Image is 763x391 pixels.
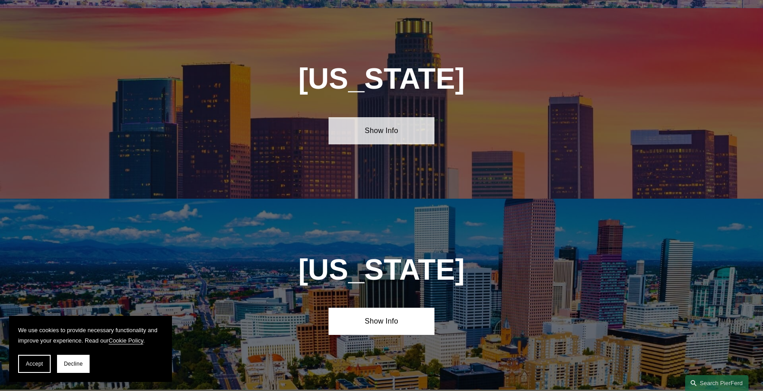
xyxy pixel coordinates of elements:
button: Accept [18,355,51,373]
h1: [US_STATE] [249,62,513,95]
a: Search this site [685,375,749,391]
a: Cookie Policy [109,337,143,344]
h1: [US_STATE] [249,253,513,286]
a: Show Info [329,308,434,335]
p: We use cookies to provide necessary functionality and improve your experience. Read our . [18,325,163,346]
button: Decline [57,355,90,373]
span: Decline [64,361,83,367]
a: Show Info [329,117,434,144]
section: Cookie banner [9,316,172,382]
span: Accept [26,361,43,367]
